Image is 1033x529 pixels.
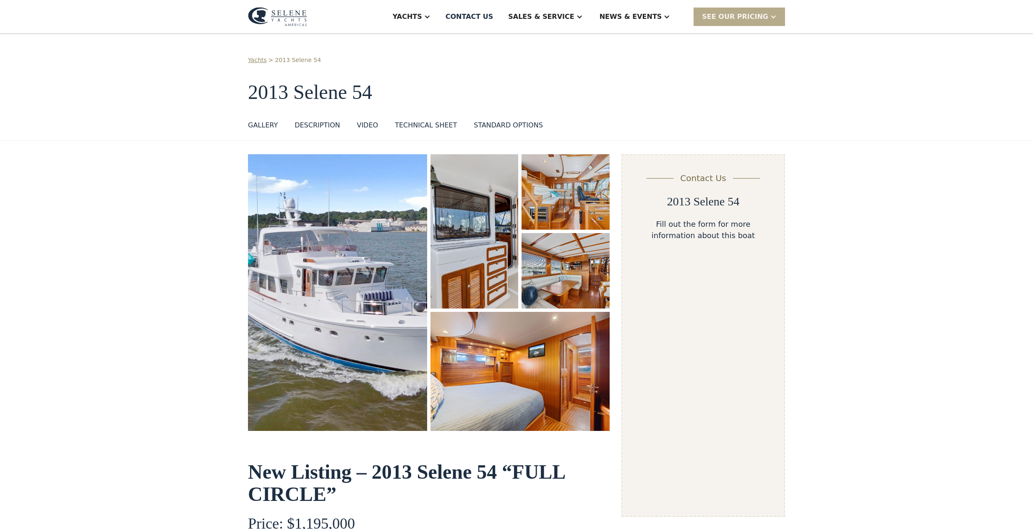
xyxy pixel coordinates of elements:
[295,120,340,130] div: DESCRIPTION
[248,120,278,134] a: GALLERY
[248,120,278,130] div: GALLERY
[474,120,543,134] a: STANDARD OPTIONS
[248,461,565,505] strong: New Listing – 2013 Selene 54 “FULL CIRCLE”
[446,12,493,22] div: Contact US
[248,154,427,431] a: open lightbox
[295,120,340,134] a: DESCRIPTION
[621,154,785,517] form: Email Form
[248,56,267,65] a: Yachts
[522,233,610,309] a: open lightbox
[430,312,610,431] a: open lightbox
[357,120,378,134] a: VIDEO
[680,172,726,184] div: Contact Us
[667,194,740,209] h2: 2013 Selene 54
[508,12,574,22] div: Sales & Service
[357,120,378,130] div: VIDEO
[636,218,771,241] div: Fill out the form for more information about this boat
[395,120,457,130] div: TECHNICAL SHEET
[248,81,785,104] h1: 2013 Selene 54
[393,12,422,22] div: Yachts
[474,120,543,130] div: STANDARD OPTIONS
[275,56,321,65] a: 2013 Selene 54
[269,56,274,65] div: >
[522,154,610,230] a: open lightbox
[694,8,785,26] div: SEE Our Pricing
[600,12,662,22] div: News & EVENTS
[430,154,518,309] a: open lightbox
[636,253,771,499] iframe: Form 1
[248,7,307,26] img: logo
[395,120,457,134] a: TECHNICAL SHEET
[702,12,768,22] div: SEE Our Pricing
